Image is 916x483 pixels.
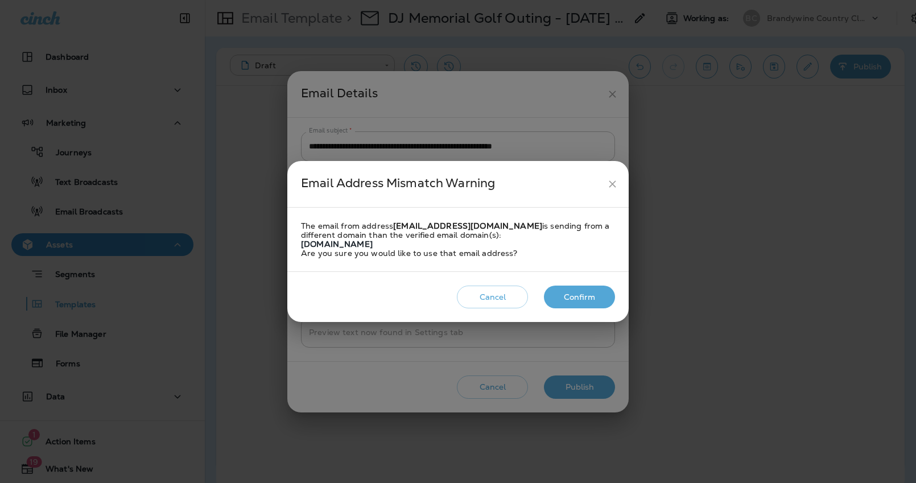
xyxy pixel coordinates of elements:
div: The email from address is sending from a different domain than the verified email domain(s): Are ... [301,221,615,258]
strong: [DOMAIN_NAME] [301,239,373,249]
button: close [602,174,623,195]
strong: [EMAIL_ADDRESS][DOMAIN_NAME] [393,221,542,231]
button: Cancel [457,286,528,309]
div: Email Address Mismatch Warning [301,174,602,195]
button: Confirm [544,286,615,309]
